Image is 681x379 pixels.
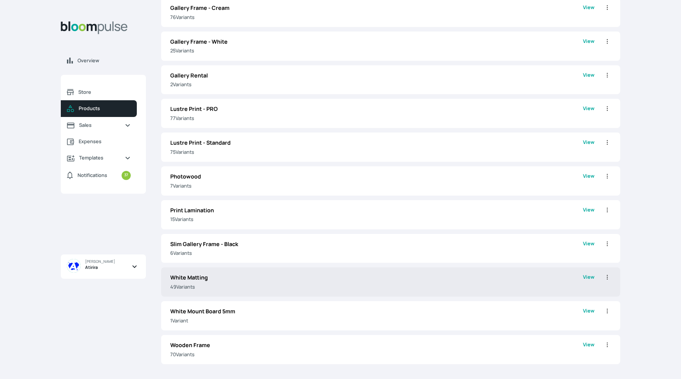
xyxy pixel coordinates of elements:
[170,38,583,55] a: Gallery Frame - White25Variants
[85,264,98,271] span: Atirira
[170,240,583,257] a: Slim Gallery Frame - Black6Variants
[122,171,131,180] small: 37
[170,47,583,54] p: 25 Variant s
[583,341,594,358] a: View
[170,240,583,248] p: Slim Gallery Frame - Black
[583,139,594,156] a: View
[170,206,583,223] a: Print Lamination15Variants
[170,81,583,88] p: 2 Variant s
[61,84,137,100] a: Store
[583,71,594,88] a: View
[170,115,583,122] p: 77 Variant s
[79,105,131,112] span: Products
[583,273,594,291] a: View
[170,216,583,223] p: 15 Variant s
[79,154,119,161] span: Templates
[170,4,583,12] p: Gallery Frame - Cream
[170,307,583,324] a: White Mount Board 5mm1Variant
[583,4,594,21] a: View
[170,139,583,147] p: Lustre Print - Standard
[61,117,137,133] a: Sales
[78,88,131,96] span: Store
[61,150,137,166] a: Templates
[170,206,583,215] p: Print Lamination
[170,307,583,316] p: White Mount Board 5mm
[583,307,594,324] a: View
[61,100,137,117] a: Products
[61,166,137,185] a: Notifications37
[170,14,583,21] p: 76 Variant s
[79,138,131,145] span: Expenses
[170,182,583,189] p: 7 Variant s
[170,351,583,358] p: 70 Variant s
[61,52,146,69] a: Overview
[170,273,583,291] a: White Matting49Variants
[170,105,583,113] p: Lustre Print - PRO
[583,172,594,189] a: View
[61,21,128,34] img: Bloom Logo
[583,105,594,122] a: View
[170,250,583,257] p: 6 Variant s
[170,71,583,80] p: Gallery Rental
[78,172,107,179] span: Notifications
[170,341,583,358] a: Wooden Frame70Variants
[583,38,594,55] a: View
[61,133,137,150] a: Expenses
[583,240,594,257] a: View
[170,341,583,349] p: Wooden Frame
[583,206,594,223] a: View
[170,273,583,282] p: White Matting
[85,259,115,264] span: [PERSON_NAME]
[79,122,119,129] span: Sales
[170,71,583,88] a: Gallery Rental2Variants
[170,38,583,46] p: Gallery Frame - White
[170,283,583,291] p: 49 Variant s
[170,105,583,122] a: Lustre Print - PRO77Variants
[170,172,583,189] a: Photowood7Variants
[170,148,583,156] p: 75 Variant s
[170,4,583,21] a: Gallery Frame - Cream76Variants
[170,139,583,156] a: Lustre Print - Standard75Variants
[170,172,583,181] p: Photowood
[78,57,140,64] span: Overview
[170,317,583,324] p: 1 Variant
